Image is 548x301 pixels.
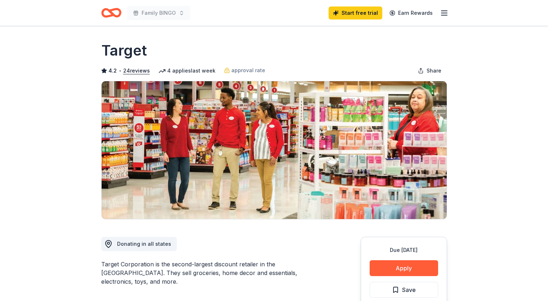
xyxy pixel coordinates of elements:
[412,64,447,78] button: Share
[224,66,265,75] a: approval rate
[329,6,382,19] a: Start free trial
[385,6,437,19] a: Earn Rewards
[231,66,265,75] span: approval rate
[102,81,447,219] img: Image for Target
[101,40,147,61] h1: Target
[123,66,150,75] button: 24reviews
[119,68,121,74] span: •
[427,66,441,75] span: Share
[370,260,438,276] button: Apply
[370,282,438,298] button: Save
[117,241,171,247] span: Donating in all states
[127,6,190,20] button: Family BINGO
[402,285,416,295] span: Save
[101,4,121,21] a: Home
[108,66,117,75] span: 4.2
[370,246,438,254] div: Due [DATE]
[142,9,176,17] span: Family BINGO
[159,66,215,75] div: 4 applies last week
[101,260,326,286] div: Target Corporation is the second-largest discount retailer in the [GEOGRAPHIC_DATA]. They sell gr...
